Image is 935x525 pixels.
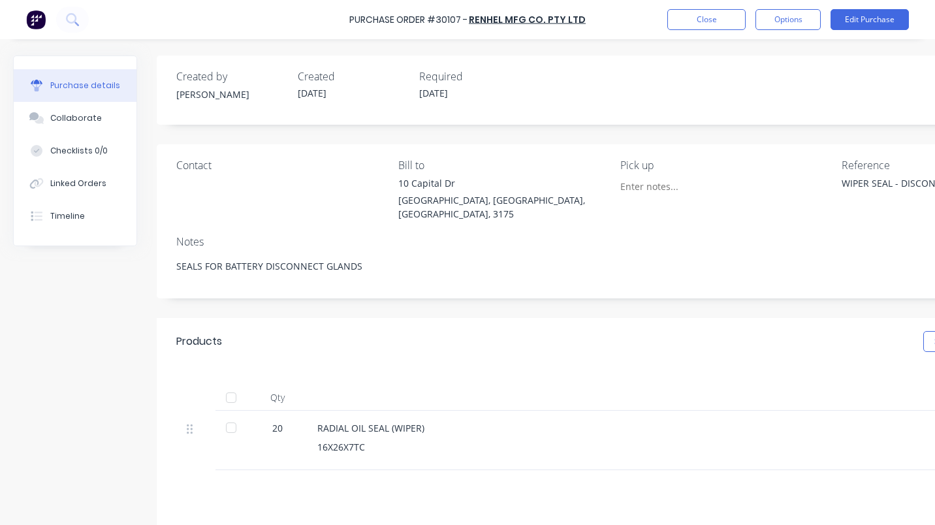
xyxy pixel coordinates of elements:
img: Factory [26,10,46,29]
div: [GEOGRAPHIC_DATA], [GEOGRAPHIC_DATA], [GEOGRAPHIC_DATA], 3175 [398,193,610,221]
button: Purchase details [14,69,136,102]
button: Checklists 0/0 [14,135,136,167]
div: Purchase details [50,80,120,91]
button: Linked Orders [14,167,136,200]
div: [PERSON_NAME] [176,87,287,101]
button: Close [667,9,746,30]
div: Checklists 0/0 [50,145,108,157]
div: Qty [248,385,307,411]
div: Created by [176,69,287,84]
input: Enter notes... [620,176,739,196]
div: 10 Capital Dr [398,176,610,190]
div: Linked Orders [50,178,106,189]
div: Bill to [398,157,610,173]
div: Timeline [50,210,85,222]
button: Options [755,9,821,30]
button: Edit Purchase [831,9,909,30]
div: Products [176,334,222,349]
div: Created [298,69,409,84]
div: Required [419,69,530,84]
div: Contact [176,157,388,173]
button: Collaborate [14,102,136,135]
div: Collaborate [50,112,102,124]
div: 20 [259,421,296,435]
div: Purchase Order #30107 - [349,13,467,27]
div: Pick up [620,157,832,173]
button: Timeline [14,200,136,232]
a: RENHEL MFG CO. PTY LTD [469,13,586,26]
